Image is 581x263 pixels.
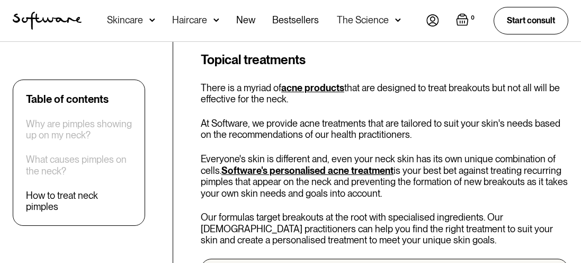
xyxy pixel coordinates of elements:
[201,50,568,69] h3: Topical treatments
[26,154,132,177] a: What causes pimples on the neck?
[26,93,109,106] div: Table of contents
[456,13,477,28] a: Open empty cart
[13,12,82,30] a: home
[469,13,477,23] div: 0
[201,82,568,105] p: There is a myriad of that are designed to treat breakouts but not all will be effective for the n...
[172,15,207,25] div: Haircare
[26,118,132,141] a: Why are pimples showing up on my neck?
[201,153,568,199] p: Everyone's skin is different and, even your neck skin has its own unique combination of cells. is...
[337,15,389,25] div: The Science
[13,12,82,30] img: Software Logo
[221,165,394,176] a: Software's personalised acne treatment
[494,7,568,34] a: Start consult
[201,118,568,141] p: At Software, we provide acne treatments that are tailored to suit your skin's needs based on the ...
[107,15,143,25] div: Skincare
[26,190,132,213] a: How to treat neck pimples
[281,82,344,93] a: acne products
[149,15,155,25] img: arrow down
[395,15,401,25] img: arrow down
[213,15,219,25] img: arrow down
[201,212,568,246] p: Our formulas target breakouts at the root with specialised ingredients. Our [DEMOGRAPHIC_DATA] pr...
